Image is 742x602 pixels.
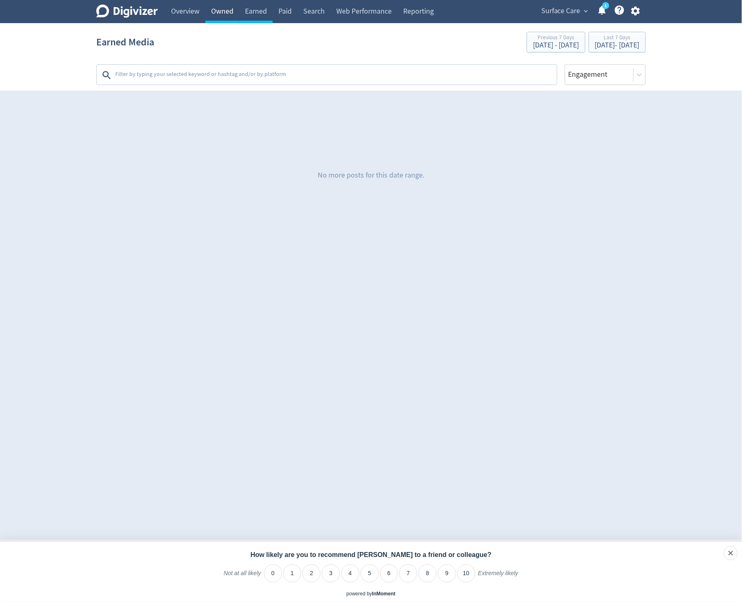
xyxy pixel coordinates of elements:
div: [DATE] - [DATE] [533,42,579,49]
li: 5 [361,564,379,583]
li: 7 [399,564,417,583]
div: [DATE] - [DATE] [595,42,640,49]
div: Last 7 Days [595,35,640,42]
span: Surface Care [541,5,580,18]
li: 9 [438,564,456,583]
p: No more posts for this date range. [318,170,424,180]
li: 1 [283,564,302,583]
button: Last 7 Days[DATE]- [DATE] [589,32,646,52]
li: 2 [302,564,321,583]
li: 8 [419,564,437,583]
li: 0 [264,564,282,583]
li: 4 [341,564,359,583]
h1: Earned Media [96,29,154,55]
div: Previous 7 Days [533,35,579,42]
a: InMoment [372,591,396,597]
button: Previous 7 Days[DATE] - [DATE] [527,32,585,52]
div: Close survey [724,546,738,560]
span: expand_more [583,7,590,15]
li: 6 [380,564,398,583]
li: 10 [457,564,476,583]
label: Extremely likely [478,570,518,584]
li: 3 [322,564,340,583]
div: powered by inmoment [347,591,396,598]
label: Not at all likely [224,570,261,584]
a: 1 [602,2,609,9]
text: 1 [605,3,607,9]
button: Surface Care [538,5,590,18]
